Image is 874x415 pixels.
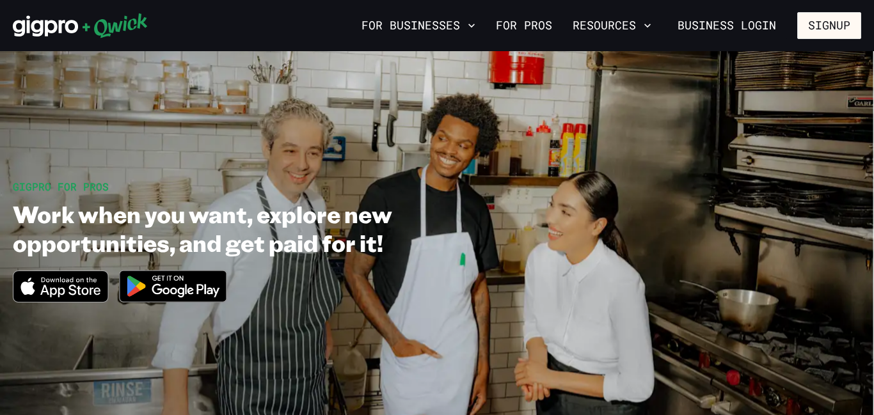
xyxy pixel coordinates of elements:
[356,15,481,36] button: For Businesses
[111,262,235,310] img: Get it on Google Play
[13,292,109,305] a: Download on the App Store
[797,12,861,39] button: Signup
[13,200,522,257] h1: Work when you want, explore new opportunities, and get paid for it!
[491,15,557,36] a: For Pros
[13,180,109,193] span: GIGPRO FOR PROS
[568,15,656,36] button: Resources
[667,12,787,39] a: Business Login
